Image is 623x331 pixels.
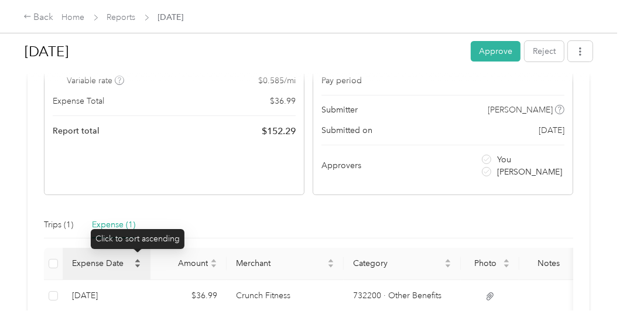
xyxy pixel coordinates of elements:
[150,280,227,312] td: $36.99
[461,248,519,280] th: Photo
[519,248,578,280] th: Notes
[344,248,461,280] th: Category
[270,95,296,107] span: $ 36.99
[72,258,132,268] span: Expense Date
[210,257,217,264] span: caret-up
[134,262,141,269] span: caret-down
[539,124,564,137] span: [DATE]
[160,258,208,268] span: Amount
[91,229,184,249] div: Click to sort ascending
[150,248,227,280] th: Amount
[525,41,564,62] button: Reject
[262,124,296,138] span: $ 152.29
[158,11,184,23] span: [DATE]
[321,104,358,116] span: Submitter
[25,37,463,66] h1: August2025
[134,257,141,264] span: caret-up
[470,258,501,268] span: Photo
[63,280,150,312] td: 8-11-2025
[503,262,510,269] span: caret-down
[92,219,135,231] div: Expense (1)
[44,219,73,231] div: Trips (1)
[503,257,510,264] span: caret-up
[107,12,136,22] a: Reports
[236,258,325,268] span: Merchant
[63,248,150,280] th: Expense Date
[321,124,372,137] span: Submitted on
[444,262,451,269] span: caret-down
[488,104,553,116] span: [PERSON_NAME]
[210,262,217,269] span: caret-down
[353,258,442,268] span: Category
[53,125,100,137] span: Report total
[23,11,54,25] div: Back
[53,95,104,107] span: Expense Total
[444,257,451,264] span: caret-up
[321,159,361,172] span: Approvers
[498,153,512,166] span: You
[344,280,461,312] td: 732200 · Other Benefits
[227,280,344,312] td: Crunch Fitness
[557,265,623,331] iframe: Everlance-gr Chat Button Frame
[471,41,521,62] button: Approve
[62,12,85,22] a: Home
[498,166,563,178] span: [PERSON_NAME]
[227,248,344,280] th: Merchant
[327,257,334,264] span: caret-up
[327,262,334,269] span: caret-down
